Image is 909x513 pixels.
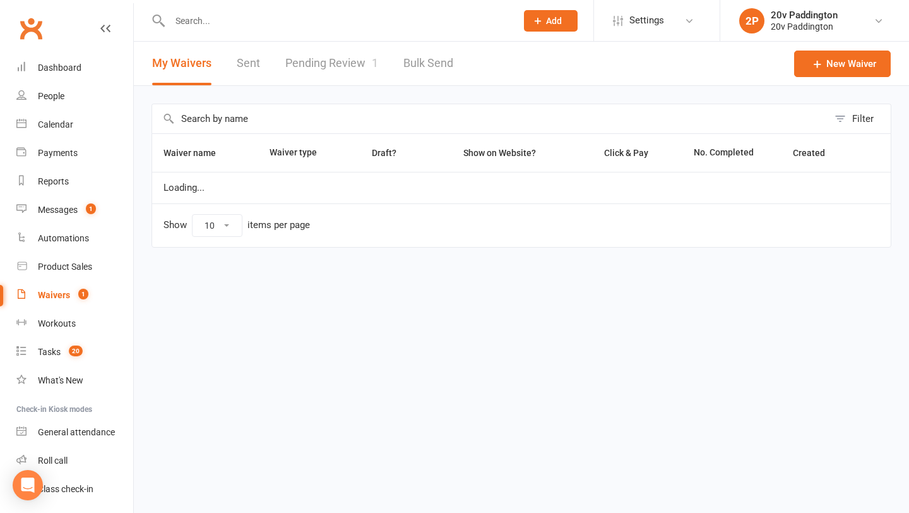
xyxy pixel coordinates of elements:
div: 2P [739,8,764,33]
div: Reports [38,176,69,186]
button: Add [524,10,578,32]
div: Product Sales [38,262,92,272]
span: Add [546,16,562,26]
a: Bulk Send [403,42,453,85]
div: 20v Paddington [771,21,838,32]
span: 20 [69,346,83,356]
button: Click & Pay [593,145,662,160]
div: Filter [852,111,874,126]
button: Draft? [360,145,410,160]
div: Workouts [38,318,76,329]
span: 1 [372,56,378,69]
div: Show [163,214,310,237]
a: Sent [237,42,260,85]
th: Waiver type [258,134,342,172]
a: New Waiver [794,51,891,77]
a: Workouts [16,310,133,338]
div: People [38,91,64,101]
div: Calendar [38,119,73,130]
button: Filter [828,104,891,133]
div: 20v Paddington [771,9,838,21]
div: Messages [38,205,78,215]
span: Draft? [372,148,396,158]
a: Clubworx [15,13,47,44]
a: Payments [16,139,133,167]
span: Created [793,148,839,158]
td: Loading... [152,172,891,203]
div: General attendance [38,427,115,437]
div: Automations [38,233,89,243]
div: What's New [38,375,83,385]
a: Tasks 20 [16,338,133,366]
a: Class kiosk mode [16,475,133,504]
a: Product Sales [16,253,133,281]
th: No. Completed [682,134,781,172]
input: Search by name [152,104,828,133]
input: Search... [166,12,508,30]
a: Messages 1 [16,196,133,224]
a: Pending Review1 [285,42,378,85]
button: Show on Website? [452,145,550,160]
span: Settings [629,6,664,35]
div: items per page [247,220,310,231]
a: What's New [16,366,133,395]
a: Waivers 1 [16,281,133,310]
button: Waiver name [163,145,230,160]
div: Class check-in [38,484,93,494]
a: Calendar [16,111,133,139]
div: Open Intercom Messenger [13,470,43,500]
a: Automations [16,224,133,253]
div: Waivers [38,290,70,300]
div: Payments [38,148,78,158]
a: General attendance kiosk mode [16,418,133,447]
div: Tasks [38,347,61,357]
span: Waiver name [163,148,230,158]
button: My Waivers [152,42,211,85]
button: Created [793,145,839,160]
div: Dashboard [38,63,81,73]
span: 1 [86,203,96,214]
span: 1 [78,289,88,299]
a: People [16,82,133,111]
a: Dashboard [16,54,133,82]
span: Show on Website? [463,148,536,158]
a: Reports [16,167,133,196]
div: Roll call [38,456,68,466]
a: Roll call [16,447,133,475]
span: Click & Pay [604,148,648,158]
